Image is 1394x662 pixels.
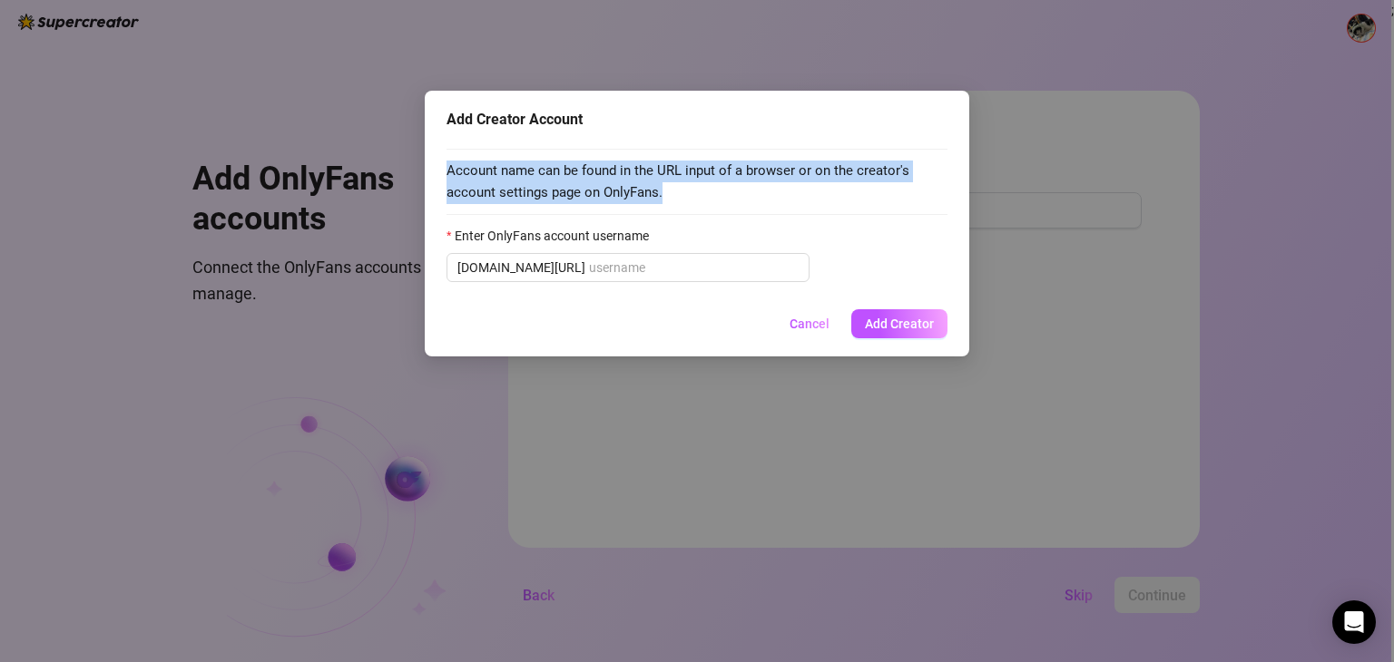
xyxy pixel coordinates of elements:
div: Add Creator Account [447,109,947,131]
span: Add Creator [865,316,934,331]
div: Open Intercom Messenger [1332,600,1376,644]
span: Account name can be found in the URL input of a browser or on the creator's account settings page... [447,161,947,203]
span: Cancel [790,316,830,331]
span: [DOMAIN_NAME][URL] [457,258,585,277]
button: Add Creator [851,309,947,338]
button: Cancel [775,309,844,338]
input: Enter OnlyFans account username [589,258,799,277]
label: Enter OnlyFans account username [447,226,661,246]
